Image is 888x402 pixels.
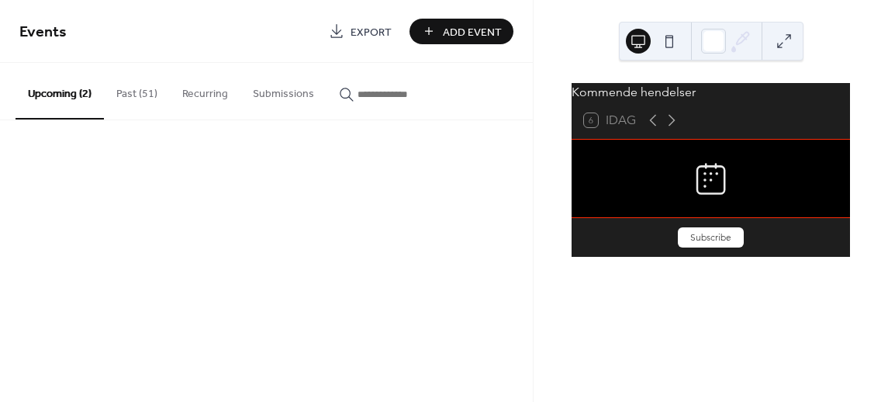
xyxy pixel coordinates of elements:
[678,227,744,248] button: Subscribe
[19,17,67,47] span: Events
[409,19,513,44] button: Add Event
[443,24,502,40] span: Add Event
[170,63,240,118] button: Recurring
[351,24,392,40] span: Export
[104,63,170,118] button: Past (51)
[16,63,104,120] button: Upcoming (2)
[572,83,850,102] div: Kommende hendelser
[240,63,327,118] button: Submissions
[317,19,403,44] a: Export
